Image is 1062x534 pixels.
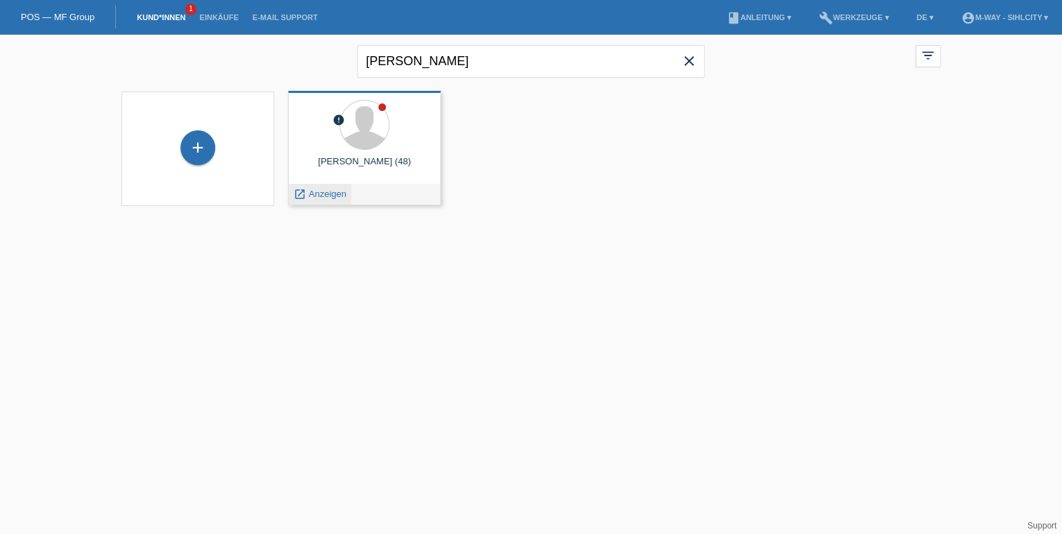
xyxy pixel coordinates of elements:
[1027,521,1056,531] a: Support
[21,12,94,22] a: POS — MF Group
[681,53,698,69] i: close
[812,13,896,21] a: buildWerkzeuge ▾
[726,11,740,25] i: book
[246,13,325,21] a: E-Mail Support
[909,13,940,21] a: DE ▾
[719,13,798,21] a: bookAnleitung ▾
[192,13,245,21] a: Einkäufe
[357,45,705,78] input: Suche...
[920,48,936,63] i: filter_list
[332,114,345,126] i: error
[181,136,214,160] div: Kund*in hinzufügen
[332,114,345,128] div: Unbestätigt, in Bearbeitung
[185,3,196,15] span: 1
[954,13,1055,21] a: account_circlem-way - Sihlcity ▾
[961,11,975,25] i: account_circle
[299,156,430,178] div: [PERSON_NAME] (48)
[294,188,306,200] i: launch
[819,11,833,25] i: build
[309,189,346,199] span: Anzeigen
[294,189,346,199] a: launch Anzeigen
[130,13,192,21] a: Kund*innen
